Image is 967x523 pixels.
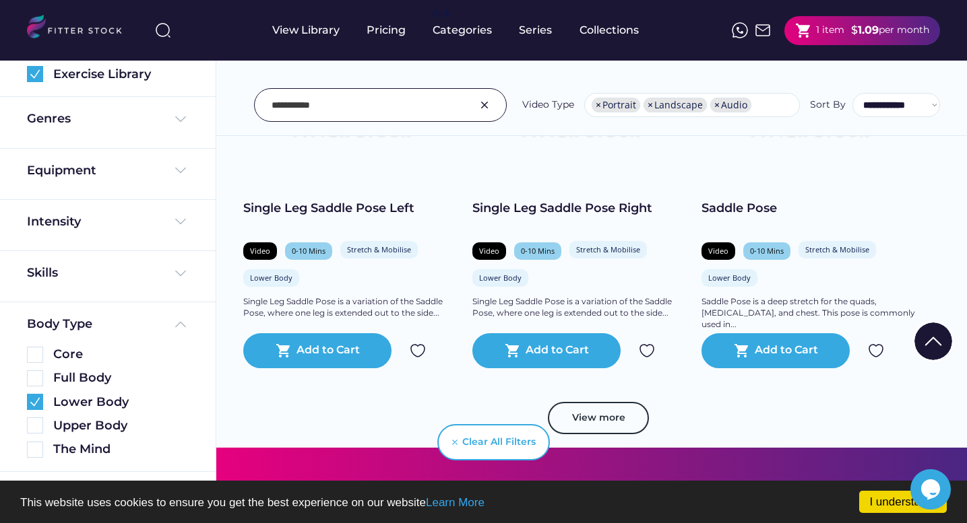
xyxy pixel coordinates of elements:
div: Genres [27,110,71,127]
img: Group%201000002360.svg [27,394,43,410]
div: Single Leg Saddle Pose is a variation of the Saddle Pose, where one leg is extended out to the si... [243,296,459,319]
li: Landscape [644,98,707,112]
div: fvck [433,7,450,20]
div: $ [851,23,858,38]
img: Frame%20%285%29.svg [173,316,189,333]
div: Body Type [27,316,92,333]
a: Learn More [426,496,485,509]
div: Saddle Pose is a deep stretch for the quads, [MEDICAL_DATA], and chest. This pose is commonly use... [701,296,917,330]
button: shopping_cart [505,343,521,359]
div: Single Leg Saddle Pose Left [243,200,459,217]
img: meteor-icons_whatsapp%20%281%29.svg [732,22,748,38]
div: Lower Body [250,273,292,283]
div: 0-10 Mins [521,246,555,256]
div: Lower Body [708,273,751,283]
img: Group%201000002324.svg [410,343,426,359]
span: × [596,100,601,110]
img: Rectangle%205126.svg [27,417,43,433]
span: × [648,100,653,110]
div: Clear All Filters [462,435,536,449]
div: Video [479,246,499,256]
div: Single Leg Saddle Pose Right [472,200,688,217]
div: Video [250,246,270,256]
div: Core [53,346,189,363]
div: Stretch & Mobilise [805,244,869,254]
div: Video Type [522,98,574,112]
div: View Library [272,23,340,38]
img: Frame%20%284%29.svg [173,111,189,127]
div: Full Body [53,370,189,386]
img: LOGO.svg [27,15,133,42]
button: shopping_cart [795,22,812,39]
div: Single Leg Saddle Pose is a variation of the Saddle Pose, where one leg is extended out to the si... [472,296,688,319]
img: Rectangle%205126.svg [27,347,43,363]
div: Stretch & Mobilise [576,244,640,254]
div: Exercise Library [53,66,189,83]
button: View more [548,402,649,434]
div: Lower Body [479,273,522,283]
button: shopping_cart [734,343,750,359]
div: Add to Cart [526,343,589,359]
img: Vector%20%281%29.svg [452,440,458,445]
li: Portrait [592,98,640,112]
img: Group%201000002324.svg [868,343,884,359]
span: × [714,100,720,110]
div: Saddle Pose [701,200,917,217]
div: Upper Body [53,417,189,434]
a: I understand! [859,491,947,513]
img: search-normal%203.svg [155,22,171,38]
div: 0-10 Mins [292,246,325,256]
div: Series [519,23,553,38]
div: Intensity [27,213,81,230]
div: Video [708,246,728,256]
div: Lower Body [53,394,189,411]
div: Skills [27,265,61,281]
iframe: chat widget [910,469,954,510]
div: per month [879,24,929,37]
img: Group%201000002326.svg [476,97,493,113]
div: 0-10 Mins [750,246,784,256]
div: The Mind [53,441,189,458]
div: Equipment [27,162,96,179]
div: Pricing [367,23,406,38]
div: Stretch & Mobilise [347,244,411,254]
li: Audio [710,98,751,112]
img: Group%201000002360.svg [27,66,43,82]
img: Frame%20%284%29.svg [173,265,189,281]
div: Add to Cart [297,343,360,359]
div: Collections [580,23,639,38]
div: Categories [433,23,492,38]
div: 1 item [816,24,844,37]
img: Group%201000002322%20%281%29.svg [914,322,952,360]
img: Rectangle%205126.svg [27,370,43,386]
strong: 1.09 [858,24,879,36]
img: Frame%20%284%29.svg [173,213,189,230]
img: Group%201000002324.svg [639,343,655,359]
p: This website uses cookies to ensure you get the best experience on our website [20,497,947,508]
img: Frame%2051.svg [755,22,771,38]
img: Rectangle%205126.svg [27,442,43,458]
img: Frame%20%284%29.svg [173,162,189,178]
div: Add to Cart [755,343,818,359]
div: Sort By [810,98,846,112]
button: shopping_cart [276,343,292,359]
